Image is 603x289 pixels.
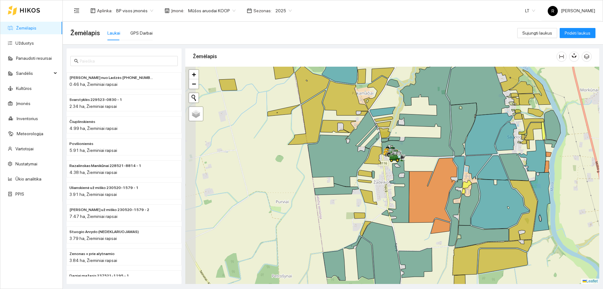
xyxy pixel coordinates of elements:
a: Vartotojai [15,146,34,151]
span: 3.84 ha, Žieminiai rapsai [69,258,117,263]
span: + [192,70,196,78]
span: BP visos įmonės [116,6,153,15]
span: Paškevičiaus Felikso nuo Ladzės (2) 229525-2470 - 2 [69,75,154,81]
a: Inventorius [17,116,38,121]
a: Leaflet [583,279,598,283]
span: LT [525,6,535,15]
span: Įmonė : [171,7,184,14]
span: Sandėlis [16,67,52,80]
a: Zoom out [189,79,198,89]
a: Įmonės [16,101,30,106]
span: 2025 [275,6,292,15]
span: Žemėlapis [70,28,100,38]
span: Ulianskienė už miško 230520-1579 - 1 [69,185,139,191]
span: Mūšos aruodai KOOP [188,6,236,15]
a: Zoom in [189,70,198,79]
span: Dagiai mažasis 237521-1195 - 1 [69,273,129,279]
input: Paieška [80,58,174,64]
span: shop [165,8,170,13]
span: Sujungti laukus [522,30,552,36]
span: Zenonas + prie alytnamio [69,251,115,257]
a: Meteorologija [17,131,43,136]
a: Layers [189,107,203,121]
a: Panaudoti resursai [16,56,52,61]
a: Žemėlapis [16,25,36,31]
button: Initiate a new search [189,93,198,103]
span: 3.79 ha, Žieminiai rapsai [69,236,117,241]
span: layout [90,8,95,13]
span: Stuogio Arvydo (NEDEKLARUOJAMAS) [69,229,139,235]
a: Ūkio analitika [15,176,41,181]
span: R [551,6,554,16]
span: Sezonas : [253,7,272,14]
div: Laukai [107,30,120,36]
span: Svarstyklės 229523-0830 - 1 [69,97,122,103]
span: Povilionienės [69,141,93,147]
span: Pridėti laukus [565,30,590,36]
span: Razalinskas Manikūnai 228521-8814 - 1 [69,163,141,169]
span: 4.99 ha, Žieminiai rapsai [69,126,117,131]
span: menu-fold [74,8,79,14]
a: PPIS [15,192,24,197]
span: − [192,80,196,88]
span: 5.91 ha, Žieminiai rapsai [69,148,117,153]
span: Aplinka : [97,7,112,14]
span: search [74,59,79,63]
span: 4.38 ha, Žieminiai rapsai [69,170,117,175]
a: Pridėti laukus [560,31,595,36]
span: Čiuplinskienės [69,119,95,125]
span: Nakvosienė už miško 230520-1579 - 2 [69,207,149,213]
div: Žemėlapis [193,47,557,65]
div: GPS Darbai [130,30,153,36]
span: 0.46 ha, Žieminiai rapsai [69,82,117,87]
span: 3.91 ha, Žieminiai rapsai [69,192,117,197]
button: Pridėti laukus [560,28,595,38]
a: Nustatymai [15,161,37,166]
a: Kultūros [16,86,32,91]
span: 7.47 ha, Žieminiai rapsai [69,214,117,219]
button: column-width [557,52,567,62]
button: menu-fold [70,4,83,17]
span: calendar [247,8,252,13]
span: column-width [557,54,566,59]
a: Sujungti laukus [517,31,557,36]
span: [PERSON_NAME] [548,8,595,13]
a: Užduotys [15,41,34,46]
span: 2.34 ha, Žieminiai rapsai [69,104,117,109]
button: Sujungti laukus [517,28,557,38]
